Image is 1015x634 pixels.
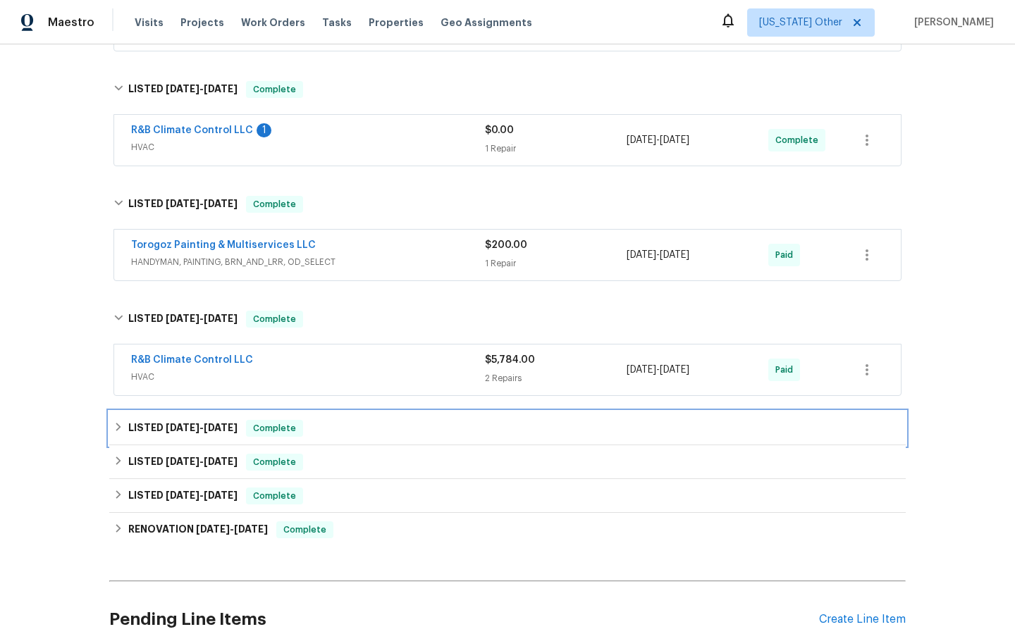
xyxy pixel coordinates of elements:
span: [DATE] [627,135,656,145]
span: [DATE] [660,135,689,145]
span: [DATE] [166,313,199,323]
span: [DATE] [166,84,199,94]
h6: LISTED [128,487,238,504]
span: HVAC [131,370,485,384]
span: $5,784.00 [485,355,535,365]
h6: LISTED [128,311,238,328]
h6: RENOVATION [128,521,268,538]
span: Complete [247,455,302,469]
span: Complete [247,197,302,211]
span: - [166,313,238,323]
a: R&B Climate Control LLC [131,125,253,135]
h6: LISTED [128,420,238,437]
span: Complete [775,133,824,147]
span: - [166,423,238,433]
div: LISTED [DATE]-[DATE]Complete [109,445,906,479]
span: Projects [180,15,224,30]
span: [DATE] [627,250,656,260]
a: Torogoz Painting & Multiservices LLC [131,240,316,250]
span: Paid [775,248,799,262]
div: LISTED [DATE]-[DATE]Complete [109,297,906,342]
span: [DATE] [204,313,238,323]
span: [DATE] [660,365,689,375]
div: LISTED [DATE]-[DATE]Complete [109,479,906,513]
span: [DATE] [204,423,238,433]
span: [DATE] [166,423,199,433]
span: [US_STATE] Other [759,15,842,30]
span: [DATE] [204,84,238,94]
div: 1 Repair [485,256,627,271]
span: Paid [775,363,799,377]
h6: LISTED [128,81,238,98]
span: [DATE] [166,456,199,466]
span: - [627,363,689,377]
div: RENOVATION [DATE]-[DATE]Complete [109,513,906,547]
span: HVAC [131,140,485,154]
span: [DATE] [204,199,238,209]
div: 1 Repair [485,142,627,156]
span: [DATE] [204,490,238,500]
span: - [166,199,238,209]
span: [DATE] [660,250,689,260]
div: 1 [257,123,271,137]
span: [DATE] [627,365,656,375]
span: - [627,248,689,262]
span: - [166,84,238,94]
span: $0.00 [485,125,514,135]
span: Complete [247,82,302,97]
span: [DATE] [166,199,199,209]
div: 2 Repairs [485,371,627,385]
div: LISTED [DATE]-[DATE]Complete [109,182,906,227]
a: R&B Climate Control LLC [131,355,253,365]
span: Geo Assignments [441,15,532,30]
div: LISTED [DATE]-[DATE]Complete [109,411,906,445]
h6: LISTED [128,454,238,471]
span: Complete [247,489,302,503]
span: [DATE] [204,456,238,466]
span: Complete [278,523,332,537]
span: Work Orders [241,15,305,30]
span: [DATE] [196,524,230,534]
span: Maestro [48,15,94,30]
span: [PERSON_NAME] [909,15,994,30]
span: $200.00 [485,240,527,250]
span: - [166,490,238,500]
div: LISTED [DATE]-[DATE]Complete [109,67,906,112]
span: - [627,133,689,147]
span: [DATE] [234,524,268,534]
span: Properties [369,15,424,30]
span: - [166,456,238,466]
h6: LISTED [128,196,238,213]
span: - [196,524,268,534]
span: [DATE] [166,490,199,500]
span: Visits [135,15,164,30]
span: Complete [247,312,302,326]
span: Complete [247,421,302,435]
span: HANDYMAN, PAINTING, BRN_AND_LRR, OD_SELECT [131,255,485,269]
span: Tasks [322,18,352,27]
div: Create Line Item [819,613,906,626]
